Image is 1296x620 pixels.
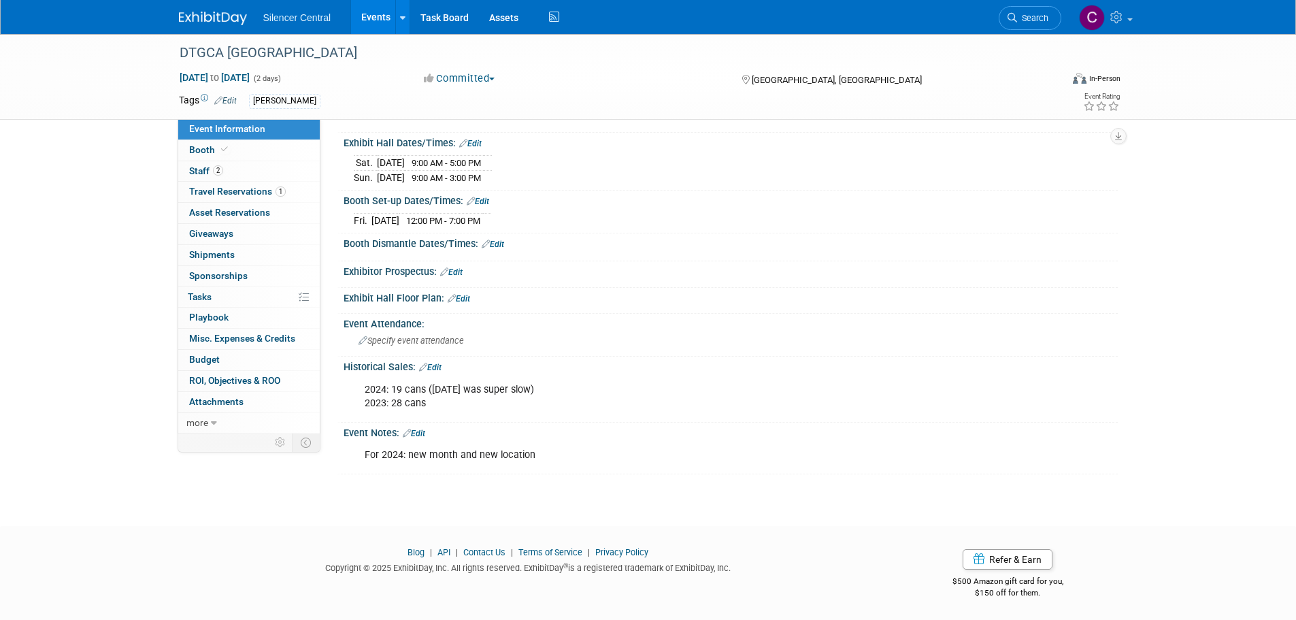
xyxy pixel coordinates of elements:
[377,171,405,185] td: [DATE]
[412,173,481,183] span: 9:00 AM - 3:00 PM
[344,133,1118,150] div: Exhibit Hall Dates/Times:
[999,6,1061,30] a: Search
[179,12,247,25] img: ExhibitDay
[344,288,1118,306] div: Exhibit Hall Floor Plan:
[179,93,237,109] td: Tags
[178,182,320,202] a: Travel Reservations1
[208,72,221,83] span: to
[359,336,464,346] span: Specify event attendance
[344,191,1118,208] div: Booth Set-up Dates/Times:
[1079,5,1105,31] img: Cade Cox
[752,75,922,85] span: [GEOGRAPHIC_DATA], [GEOGRAPHIC_DATA]
[178,119,320,140] a: Event Information
[344,314,1118,331] div: Event Attendance:
[189,228,233,239] span: Giveaways
[263,12,331,23] span: Silencer Central
[452,547,461,557] span: |
[354,156,377,171] td: Sat.
[459,139,482,148] a: Edit
[406,216,480,226] span: 12:00 PM - 7:00 PM
[178,287,320,308] a: Tasks
[419,363,442,372] a: Edit
[344,261,1118,279] div: Exhibitor Prospectus:
[178,392,320,412] a: Attachments
[354,214,371,228] td: Fri.
[178,266,320,287] a: Sponsorships
[179,559,878,574] div: Copyright © 2025 ExhibitDay, Inc. All rights reserved. ExhibitDay is a registered trademark of Ex...
[269,434,293,451] td: Personalize Event Tab Strip
[1073,73,1086,84] img: Format-Inperson.png
[178,140,320,161] a: Booth
[178,413,320,434] a: more
[427,547,435,557] span: |
[292,434,320,451] td: Toggle Event Tabs
[408,547,425,557] a: Blog
[355,376,968,417] div: 2024: 19 cans ([DATE] was super slow) 2023: 28 cans
[377,156,405,171] td: [DATE]
[189,144,231,155] span: Booth
[276,186,286,197] span: 1
[1083,93,1120,100] div: Event Rating
[344,357,1118,374] div: Historical Sales:
[412,158,481,168] span: 9:00 AM - 5:00 PM
[189,333,295,344] span: Misc. Expenses & Credits
[189,375,280,386] span: ROI, Objectives & ROO
[178,224,320,244] a: Giveaways
[584,547,593,557] span: |
[437,547,450,557] a: API
[214,96,237,105] a: Edit
[403,429,425,438] a: Edit
[189,270,248,281] span: Sponsorships
[981,71,1121,91] div: Event Format
[189,165,223,176] span: Staff
[354,171,377,185] td: Sun.
[1017,13,1048,23] span: Search
[189,312,229,323] span: Playbook
[448,294,470,304] a: Edit
[1089,74,1120,84] div: In-Person
[963,549,1052,570] a: Refer & Earn
[178,245,320,265] a: Shipments
[508,547,516,557] span: |
[179,71,250,84] span: [DATE] [DATE]
[344,423,1118,440] div: Event Notes:
[213,165,223,176] span: 2
[189,396,244,407] span: Attachments
[188,291,212,302] span: Tasks
[482,240,504,249] a: Edit
[178,350,320,370] a: Budget
[252,74,281,83] span: (2 days)
[189,207,270,218] span: Asset Reservations
[186,417,208,428] span: more
[595,547,648,557] a: Privacy Policy
[221,146,228,153] i: Booth reservation complete
[189,249,235,260] span: Shipments
[178,308,320,328] a: Playbook
[189,354,220,365] span: Budget
[898,587,1118,599] div: $150 off for them.
[355,442,968,469] div: For 2024: new month and new location
[178,371,320,391] a: ROI, Objectives & ROO
[518,547,582,557] a: Terms of Service
[371,214,399,228] td: [DATE]
[419,71,500,86] button: Committed
[898,567,1118,598] div: $500 Amazon gift card for you,
[178,329,320,349] a: Misc. Expenses & Credits
[440,267,463,277] a: Edit
[189,123,265,134] span: Event Information
[344,233,1118,251] div: Booth Dismantle Dates/Times:
[178,203,320,223] a: Asset Reservations
[463,547,505,557] a: Contact Us
[189,186,286,197] span: Travel Reservations
[249,94,320,108] div: [PERSON_NAME]
[563,562,568,570] sup: ®
[467,197,489,206] a: Edit
[178,161,320,182] a: Staff2
[175,41,1041,65] div: DTGCA [GEOGRAPHIC_DATA]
